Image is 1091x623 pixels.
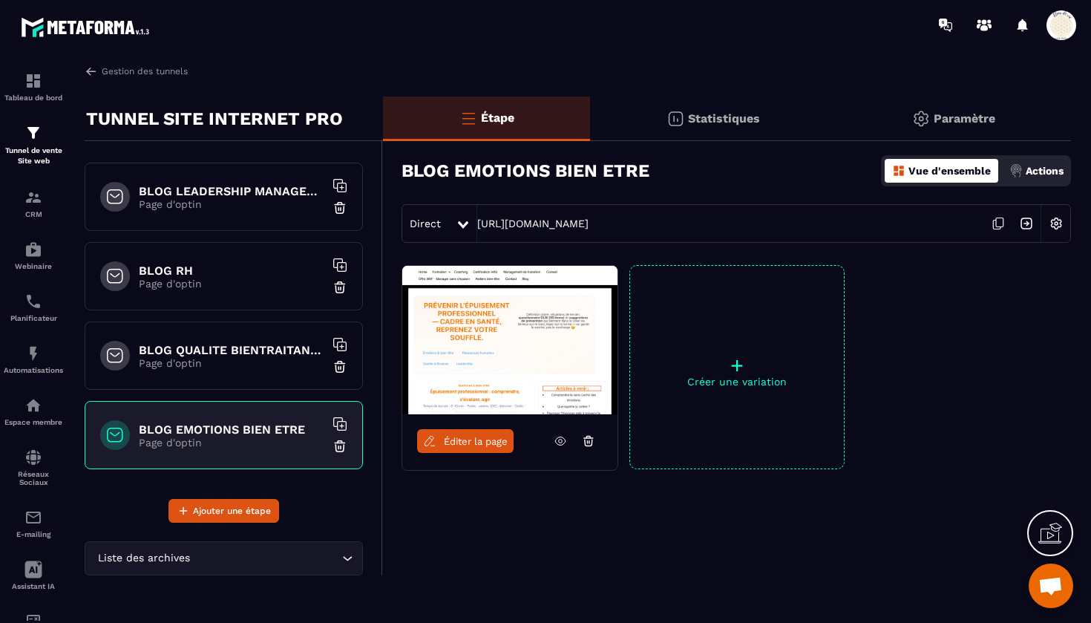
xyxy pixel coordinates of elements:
[4,437,63,498] a: social-networksocial-networkRéseaux Sociaux
[139,264,324,278] h6: BLOG RH
[24,241,42,258] img: automations
[24,72,42,90] img: formation
[332,280,347,295] img: trash
[86,104,343,134] p: TUNNEL SITE INTERNET PRO
[410,218,441,229] span: Direct
[630,376,844,388] p: Créer une variation
[4,582,63,590] p: Assistant IA
[688,111,760,125] p: Statistiques
[4,229,63,281] a: automationsautomationsWebinaire
[630,355,844,376] p: +
[4,418,63,426] p: Espace membre
[1026,165,1064,177] p: Actions
[139,437,324,449] p: Page d'optin
[4,314,63,322] p: Planificateur
[4,498,63,549] a: emailemailE-mailing
[4,549,63,601] a: Assistant IA
[94,550,193,567] span: Liste des archives
[4,210,63,218] p: CRM
[402,160,649,181] h3: BLOG EMOTIONS BIEN ETRE
[139,343,324,357] h6: BLOG QUALITE BIENTRAITANCE
[4,530,63,538] p: E-mailing
[477,218,589,229] a: [URL][DOMAIN_NAME]
[1029,564,1073,608] div: Ouvrir le chat
[332,359,347,374] img: trash
[4,366,63,374] p: Automatisations
[1009,164,1023,177] img: actions.d6e523a2.png
[24,293,42,310] img: scheduler
[4,333,63,385] a: automationsautomationsAutomatisations
[892,164,905,177] img: dashboard-orange.40269519.svg
[908,165,991,177] p: Vue d'ensemble
[417,429,514,453] a: Éditer la page
[4,177,63,229] a: formationformationCRM
[139,357,324,369] p: Page d'optin
[85,541,363,575] div: Search for option
[459,109,477,127] img: bars-o.4a397970.svg
[139,423,324,437] h6: BLOG EMOTIONS BIEN ETRE
[4,146,63,166] p: Tunnel de vente Site web
[193,503,271,518] span: Ajouter une étape
[1012,209,1041,238] img: arrow-next.bcc2205e.svg
[168,499,279,523] button: Ajouter une étape
[332,200,347,215] img: trash
[139,184,324,198] h6: BLOG LEADERSHIP MANAGEMENT
[444,436,508,447] span: Éditer la page
[4,113,63,177] a: formationformationTunnel de vente Site web
[21,13,154,41] img: logo
[912,110,930,128] img: setting-gr.5f69749f.svg
[139,278,324,290] p: Page d'optin
[193,550,338,567] input: Search for option
[24,397,42,414] img: automations
[4,385,63,437] a: automationsautomationsEspace membre
[85,65,188,78] a: Gestion des tunnels
[4,61,63,113] a: formationformationTableau de bord
[24,345,42,362] img: automations
[4,470,63,486] p: Réseaux Sociaux
[402,266,617,414] img: image
[934,111,995,125] p: Paramètre
[24,449,42,466] img: social-network
[139,198,324,210] p: Page d'optin
[481,111,514,125] p: Étape
[24,189,42,206] img: formation
[4,94,63,102] p: Tableau de bord
[1042,209,1070,238] img: setting-w.858f3a88.svg
[85,65,98,78] img: arrow
[24,124,42,142] img: formation
[4,262,63,270] p: Webinaire
[332,439,347,454] img: trash
[4,281,63,333] a: schedulerschedulerPlanificateur
[24,509,42,526] img: email
[666,110,684,128] img: stats.20deebd0.svg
